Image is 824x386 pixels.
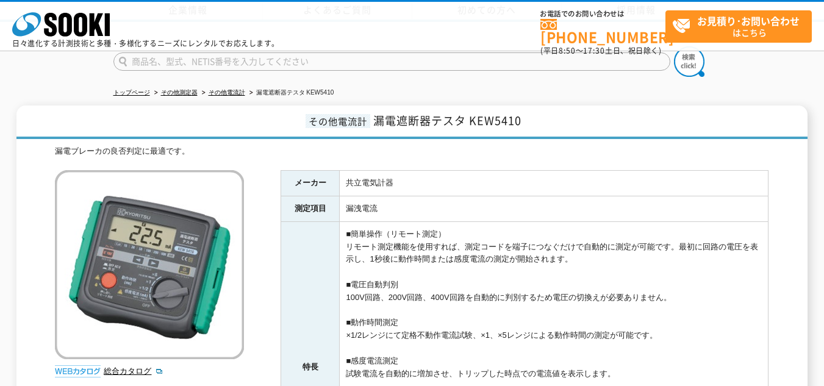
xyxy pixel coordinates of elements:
th: メーカー [281,171,340,196]
span: (平日 ～ 土日、祝日除く) [540,45,661,56]
input: 商品名、型式、NETIS番号を入力してください [113,52,670,71]
a: 総合カタログ [104,366,163,376]
th: 測定項目 [281,196,340,221]
li: 漏電遮断器テスタ KEW5410 [247,87,334,99]
span: 漏電遮断器テスタ KEW5410 [373,112,521,129]
strong: お見積り･お問い合わせ [697,13,800,28]
span: 17:30 [583,45,605,56]
img: btn_search.png [674,46,704,77]
img: webカタログ [55,365,101,377]
span: お電話でのお問い合わせは [540,10,665,18]
a: トップページ [113,89,150,96]
td: 漏洩電流 [340,196,768,221]
a: その他電流計 [209,89,245,96]
img: 漏電遮断器テスタ KEW5410 [55,170,244,359]
td: 共立電気計器 [340,171,768,196]
a: お見積り･お問い合わせはこちら [665,10,812,43]
span: はこちら [672,11,811,41]
span: その他電流計 [306,114,370,128]
a: その他測定器 [161,89,198,96]
p: 日々進化する計測技術と多種・多様化するニーズにレンタルでお応えします。 [12,40,279,47]
a: [PHONE_NUMBER] [540,19,665,44]
span: 8:50 [559,45,576,56]
div: 漏電ブレーカの良否判定に最適です。 [55,145,768,158]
